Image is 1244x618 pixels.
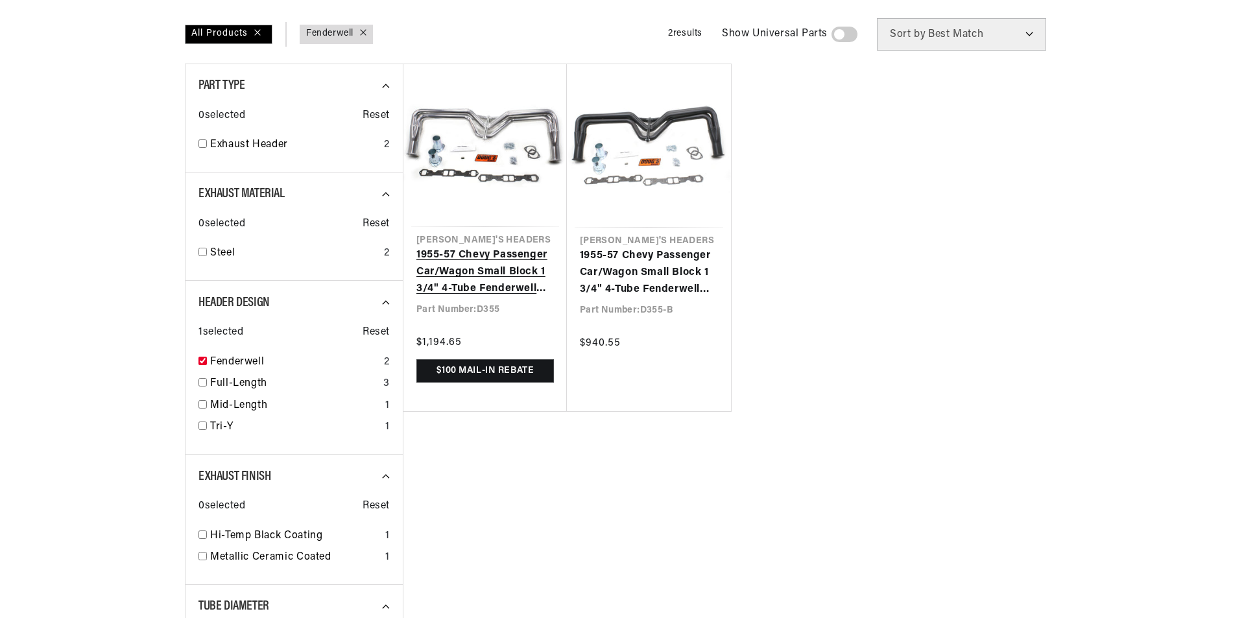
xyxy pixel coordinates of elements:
[198,324,243,341] span: 1 selected
[877,18,1046,51] select: Sort by
[198,470,270,483] span: Exhaust Finish
[363,108,390,125] span: Reset
[722,26,828,43] span: Show Universal Parts
[210,375,378,392] a: Full-Length
[363,498,390,515] span: Reset
[363,216,390,233] span: Reset
[385,419,390,436] div: 1
[210,354,379,371] a: Fenderwell
[668,29,702,38] span: 2 results
[363,324,390,341] span: Reset
[416,247,554,297] a: 1955-57 Chevy Passenger Car/Wagon Small Block 1 3/4" 4-Tube Fenderwell Header with Metallic Ceram...
[198,108,245,125] span: 0 selected
[210,398,380,414] a: Mid-Length
[198,216,245,233] span: 0 selected
[198,600,269,613] span: Tube Diameter
[385,549,390,566] div: 1
[383,375,390,392] div: 3
[384,137,390,154] div: 2
[198,296,270,309] span: Header Design
[210,419,380,436] a: Tri-Y
[198,79,245,92] span: Part Type
[210,549,380,566] a: Metallic Ceramic Coated
[306,27,353,41] a: Fenderwell
[210,137,379,154] a: Exhaust Header
[384,354,390,371] div: 2
[385,398,390,414] div: 1
[210,245,379,262] a: Steel
[580,248,718,298] a: 1955-57 Chevy Passenger Car/Wagon Small Block 1 3/4" 4-Tube Fenderwell Header with Hi-Temp Black ...
[210,528,380,545] a: Hi-Temp Black Coating
[890,29,926,40] span: Sort by
[384,245,390,262] div: 2
[385,528,390,545] div: 1
[185,25,272,44] div: All Products
[198,498,245,515] span: 0 selected
[198,187,285,200] span: Exhaust Material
